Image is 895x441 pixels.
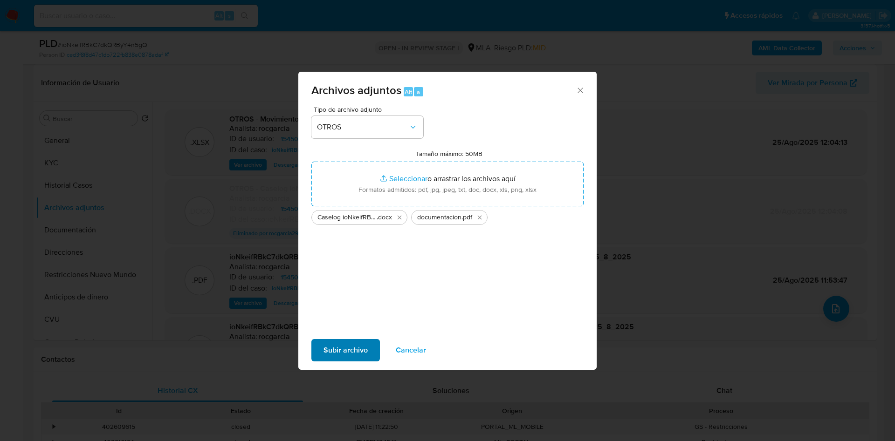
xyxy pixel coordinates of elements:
[317,122,408,132] span: OTROS
[314,106,426,113] span: Tipo de archivo adjunto
[576,86,584,94] button: Cerrar
[417,213,461,222] span: documentacion
[417,88,420,96] span: a
[405,88,412,96] span: Alt
[311,206,584,225] ul: Archivos seleccionados
[396,340,426,360] span: Cancelar
[394,212,405,223] button: Eliminar Caselog ioNkeifRBkC7dkQRByY4n5gQ - 154509882 v2 .docx
[317,213,377,222] span: Caselog ioNkeifRBkC7dkQRByY4n5gQ - 154509882 v2
[474,212,485,223] button: Eliminar documentacion.pdf
[416,149,482,158] label: Tamaño máximo: 50MB
[377,213,392,222] span: .docx
[311,82,401,98] span: Archivos adjuntos
[324,340,368,360] span: Subir archivo
[311,116,423,138] button: OTROS
[461,213,472,222] span: .pdf
[384,339,438,361] button: Cancelar
[311,339,380,361] button: Subir archivo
